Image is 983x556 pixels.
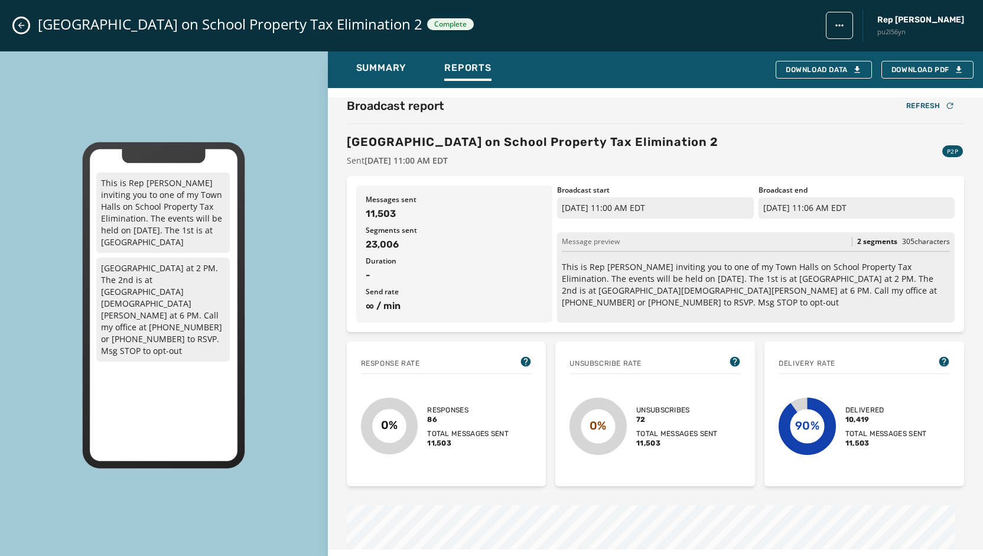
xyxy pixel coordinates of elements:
[427,415,509,424] span: 86
[590,419,607,433] text: 0%
[427,438,509,448] span: 11,503
[347,155,718,167] span: Sent
[845,415,927,424] span: 10,419
[906,101,955,110] div: Refresh
[366,195,543,204] span: Messages sent
[434,19,467,29] span: Complete
[786,65,862,74] div: Download Data
[366,268,543,282] span: -
[366,299,543,313] span: ∞ / min
[435,56,501,83] button: Reports
[776,61,872,79] button: Download Data
[557,186,753,195] span: Broadcast start
[857,237,897,246] span: 2 segments
[347,97,444,114] h2: Broadcast report
[877,27,964,37] span: pu2l56yn
[795,419,819,433] text: 90%
[427,405,509,415] span: Responses
[845,438,927,448] span: 11,503
[444,62,491,74] span: Reports
[636,429,718,438] span: Total messages sent
[381,419,398,433] text: 0%
[366,207,543,221] span: 11,503
[366,287,543,297] span: Send rate
[347,56,416,83] button: Summary
[562,261,950,308] p: This is Rep [PERSON_NAME] inviting you to one of my Town Halls on School Property Tax Elimination...
[881,61,974,79] button: Download PDF
[364,155,448,166] span: [DATE] 11:00 AM EDT
[427,429,509,438] span: Total messages sent
[366,238,543,252] span: 23,006
[361,359,420,368] span: Response rate
[347,134,718,150] h3: [GEOGRAPHIC_DATA] on School Property Tax Elimination 2
[636,405,718,415] span: Unsubscribes
[891,65,964,74] span: Download PDF
[557,197,753,219] p: [DATE] 11:00 AM EDT
[96,173,230,253] p: This is Rep [PERSON_NAME] inviting you to one of my Town Halls on School Property Tax Elimination...
[636,415,718,424] span: 72
[826,12,853,39] button: broadcast action menu
[366,256,543,266] span: Duration
[38,15,422,34] span: [GEOGRAPHIC_DATA] on School Property Tax Elimination 2
[569,359,642,368] span: Unsubscribe Rate
[562,237,620,246] span: Message preview
[759,186,955,195] span: Broadcast end
[845,405,927,415] span: Delivered
[366,226,543,235] span: Segments sent
[779,359,835,368] span: Delivery Rate
[759,197,955,219] p: [DATE] 11:06 AM EDT
[356,62,407,74] span: Summary
[96,258,230,362] p: [GEOGRAPHIC_DATA] at 2 PM. The 2nd is at [GEOGRAPHIC_DATA][DEMOGRAPHIC_DATA][PERSON_NAME] at 6 PM...
[902,236,950,246] span: 305 characters
[636,438,718,448] span: 11,503
[942,145,963,157] div: P2P
[877,14,964,26] span: Rep [PERSON_NAME]
[845,429,927,438] span: Total messages sent
[897,97,964,114] button: Refresh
